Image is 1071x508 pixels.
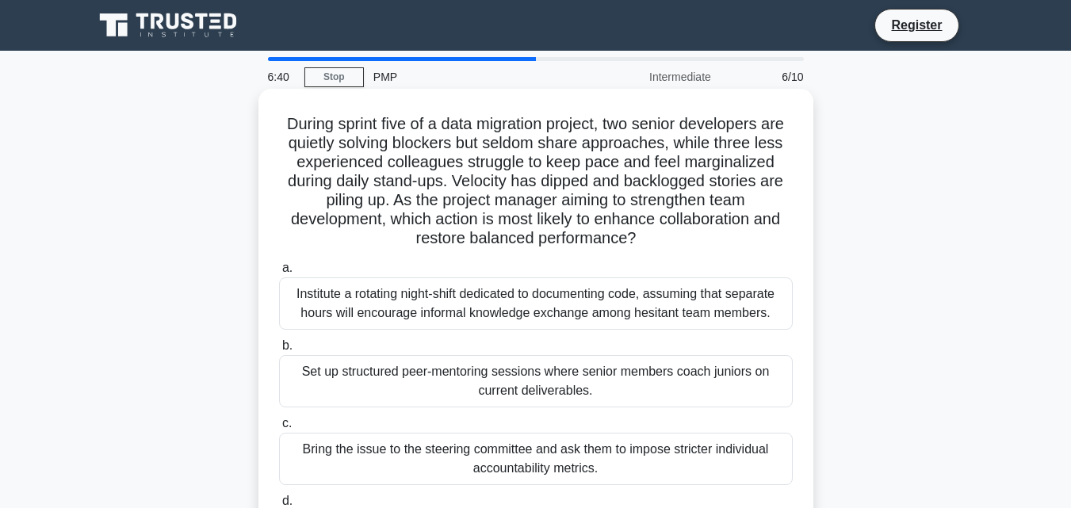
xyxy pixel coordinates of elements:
[258,61,304,93] div: 6:40
[282,261,293,274] span: a.
[282,338,293,352] span: b.
[582,61,721,93] div: Intermediate
[882,15,951,35] a: Register
[279,277,793,330] div: Institute a rotating night-shift dedicated to documenting code, assuming that separate hours will...
[282,416,292,430] span: c.
[277,114,794,249] h5: During sprint five of a data migration project, two senior developers are quietly solving blocker...
[279,355,793,407] div: Set up structured peer-mentoring sessions where senior members coach juniors on current deliverab...
[721,61,813,93] div: 6/10
[282,494,293,507] span: d.
[364,61,582,93] div: PMP
[304,67,364,87] a: Stop
[279,433,793,485] div: Bring the issue to the steering committee and ask them to impose stricter individual accountabili...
